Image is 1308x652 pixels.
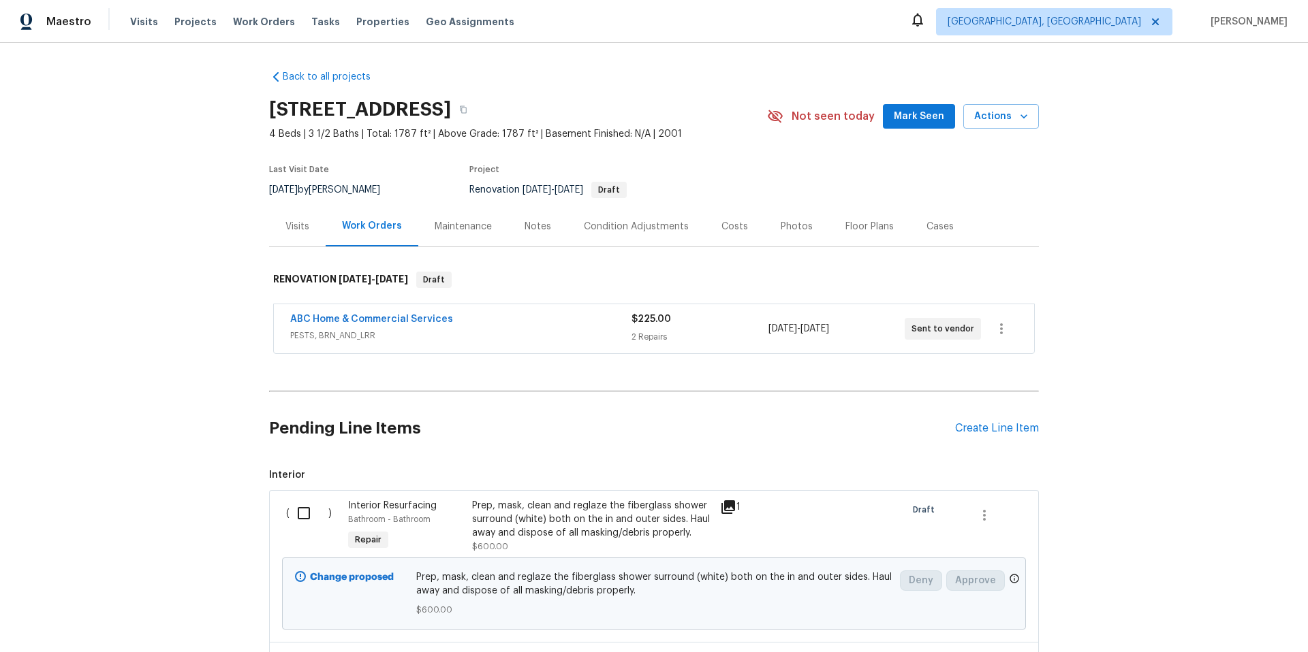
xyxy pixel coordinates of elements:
[418,273,450,287] span: Draft
[269,468,1039,482] span: Interior
[926,220,954,233] div: Cases
[348,515,431,523] span: Bathroom - Bathroom
[768,324,797,333] span: [DATE]
[721,220,748,233] div: Costs
[768,322,829,336] span: -
[800,324,829,333] span: [DATE]
[900,570,942,591] button: Deny
[1205,15,1288,29] span: [PERSON_NAME]
[130,15,158,29] span: Visits
[273,272,408,288] h6: RENOVATION
[555,185,583,195] span: [DATE]
[525,220,551,233] div: Notes
[912,322,980,336] span: Sent to vendor
[781,220,813,233] div: Photos
[174,15,217,29] span: Projects
[469,165,499,174] span: Project
[46,15,91,29] span: Maestro
[523,185,583,195] span: -
[426,15,514,29] span: Geo Assignments
[269,397,955,460] h2: Pending Line Items
[285,220,309,233] div: Visits
[469,185,627,195] span: Renovation
[282,495,344,557] div: ( )
[339,274,371,284] span: [DATE]
[269,185,298,195] span: [DATE]
[375,274,408,284] span: [DATE]
[845,220,894,233] div: Floor Plans
[792,110,875,123] span: Not seen today
[269,127,767,141] span: 4 Beds | 3 1/2 Baths | Total: 1787 ft² | Above Grade: 1787 ft² | Basement Finished: N/A | 2001
[233,15,295,29] span: Work Orders
[339,274,408,284] span: -
[593,186,625,194] span: Draft
[269,165,329,174] span: Last Visit Date
[948,15,1141,29] span: [GEOGRAPHIC_DATA], [GEOGRAPHIC_DATA]
[435,220,492,233] div: Maintenance
[883,104,955,129] button: Mark Seen
[472,542,508,551] span: $600.00
[955,422,1039,435] div: Create Line Item
[894,108,944,125] span: Mark Seen
[310,572,394,582] b: Change proposed
[356,15,409,29] span: Properties
[963,104,1039,129] button: Actions
[348,501,437,510] span: Interior Resurfacing
[472,499,712,540] div: Prep, mask, clean and reglaze the fiberglass shower surround (white) both on the in and outer sid...
[269,70,400,84] a: Back to all projects
[974,108,1028,125] span: Actions
[913,503,940,517] span: Draft
[349,533,387,547] span: Repair
[342,219,402,233] div: Work Orders
[632,314,671,324] span: $225.00
[290,314,453,324] a: ABC Home & Commercial Services
[269,182,396,198] div: by [PERSON_NAME]
[311,17,340,27] span: Tasks
[290,329,632,342] span: PESTS, BRN_AND_LRR
[632,330,768,344] div: 2 Repairs
[269,258,1039,301] div: RENOVATION [DATE]-[DATE]Draft
[1009,573,1020,587] span: Only a market manager or an area construction manager can approve
[720,499,774,515] div: 1
[946,570,1005,591] button: Approve
[416,603,892,617] span: $600.00
[416,570,892,598] span: Prep, mask, clean and reglaze the fiberglass shower surround (white) both on the in and outer sid...
[269,103,451,116] h2: [STREET_ADDRESS]
[451,97,476,122] button: Copy Address
[584,220,689,233] div: Condition Adjustments
[523,185,551,195] span: [DATE]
